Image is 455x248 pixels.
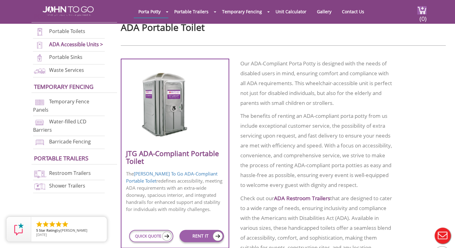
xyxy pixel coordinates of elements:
[36,221,43,228] li: 
[34,12,75,20] a: Porta Potties
[274,194,330,202] a: ADA Restroom Trailers
[34,83,94,90] a: Temporary Fencing
[419,10,427,23] span: (0)
[121,19,446,32] h2: ADA Portable Toilet
[337,6,369,18] a: Contact Us
[162,232,171,241] img: icon
[129,230,173,242] a: QUICK QUOTE
[49,54,82,61] a: Portable Sinks
[126,171,217,184] a: [PERSON_NAME] To Go ADA-Compliant Portable Toilet
[42,221,49,228] li: 
[33,98,46,106] img: chan-link-fencing-new.png
[179,230,224,242] a: RENT IT
[49,138,91,145] a: Barricade Fencing
[134,6,165,18] a: Porta Potty
[48,221,56,228] li: 
[126,170,224,213] p: The redefines accessibility, meeting ADA requirements with an extra-wide doorway, spacious interi...
[49,183,85,189] a: Shower Trailers
[61,228,87,233] span: [PERSON_NAME]
[33,41,46,49] img: ADA-units-new.png
[33,54,46,62] img: portable-sinks-new.png
[61,221,69,228] li: 
[49,41,103,48] a: ADA Accessible Units >
[33,182,46,191] img: shower-trailers-new.png
[49,170,91,176] a: Restroom Trailers
[36,229,102,233] span: by
[43,6,94,16] img: JOHN to go
[430,223,455,248] button: Live Chat
[33,28,46,36] img: portable-toilets-new.png
[312,6,336,18] a: Gallery
[33,118,86,133] a: Water-filled LCD Barriers
[36,228,38,233] span: 5
[55,221,62,228] li: 
[33,118,46,126] img: water-filled%20barriers-new.png
[240,59,394,108] p: Our ADA-Compliant Porta Potty is designed with the needs of disabled users in mind, ensuring comf...
[170,6,213,18] a: Portable Trailers
[417,6,427,14] img: cart a
[49,67,84,74] a: Waste Services
[34,154,88,162] a: Portable trailers
[126,150,224,167] h3: JTG ADA-Compliant Portable Toilet
[39,228,57,233] span: Star Rating
[49,28,85,35] a: Portable Toilets
[217,6,267,18] a: Temporary Fencing
[240,111,394,190] p: The benefits of renting an ADA-compliant porta potty from us include exceptional customer service...
[213,231,223,241] img: icon
[33,67,46,75] img: waste-services-new.png
[13,223,25,235] img: Review Rating
[136,69,195,140] img: JTG-ADA-Compliant-Portable-Toilet.png
[271,6,311,18] a: Unit Calculator
[36,232,47,237] span: [DATE]
[33,138,46,147] img: barricade-fencing-icon-new.png
[33,170,46,178] img: restroom-trailers-new.png
[33,98,89,113] a: Temporary Fence Panels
